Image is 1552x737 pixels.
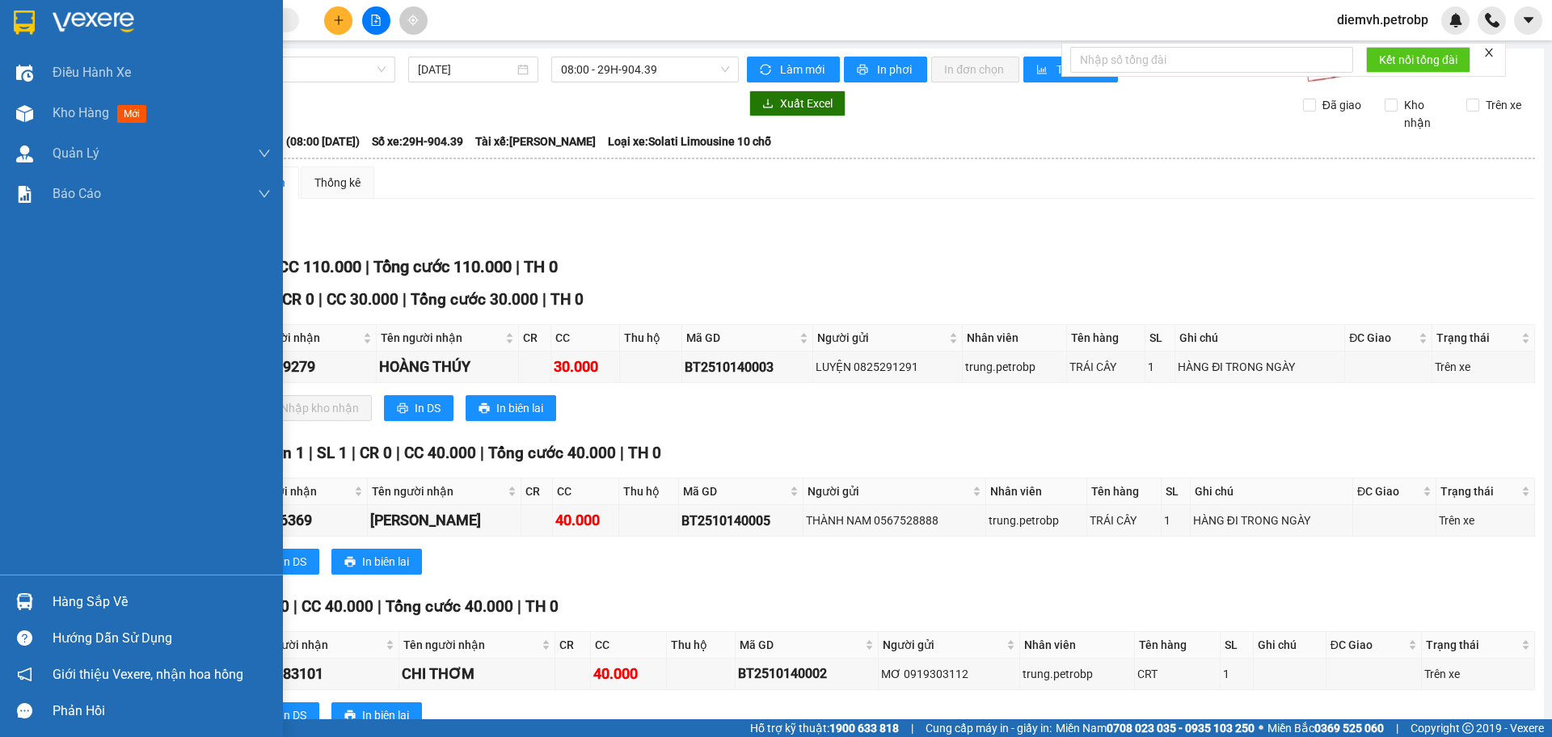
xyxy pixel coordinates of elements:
[397,402,408,415] span: printer
[1067,325,1145,352] th: Tên hàng
[475,133,596,150] span: Tài xế: [PERSON_NAME]
[404,444,476,462] span: CC 40.000
[16,593,33,610] img: warehouse-icon
[1267,719,1384,737] span: Miền Bắc
[911,719,913,737] span: |
[816,358,959,376] div: LUYỆN 0825291291
[628,444,661,462] span: TH 0
[282,290,314,309] span: CR 0
[1462,722,1474,734] span: copyright
[331,702,422,728] button: printerIn biên lai
[373,257,512,276] span: Tổng cước 110.000
[1175,325,1345,352] th: Ghi chú
[1135,632,1221,659] th: Tên hàng
[1349,329,1415,347] span: ĐC Giao
[1485,13,1499,27] img: phone-icon
[554,356,618,378] div: 30.000
[780,95,833,112] span: Xuất Excel
[250,395,372,421] button: downloadNhập kho nhận
[365,257,369,276] span: |
[608,133,771,150] span: Loại xe: Solati Limousine 10 chỗ
[240,659,399,690] td: 0986883101
[1259,725,1263,731] span: ⚪️
[317,444,348,462] span: SL 1
[926,719,1052,737] span: Cung cấp máy in - giấy in:
[1087,478,1162,505] th: Tên hàng
[16,145,33,162] img: warehouse-icon
[370,15,382,26] span: file-add
[1357,482,1419,500] span: ĐC Giao
[370,509,518,532] div: [PERSON_NAME]
[377,597,382,616] span: |
[1396,719,1398,737] span: |
[372,133,463,150] span: Số xe: 29H-904.39
[362,706,409,724] span: In biên lai
[411,290,538,309] span: Tổng cước 30.000
[1379,51,1457,69] span: Kết nối tổng đài
[844,57,927,82] button: printerIn phơi
[681,511,801,531] div: BT2510140005
[1483,47,1495,58] span: close
[683,482,787,500] span: Mã GD
[53,62,131,82] span: Điều hành xe
[525,597,559,616] span: TH 0
[736,659,879,690] td: BT2510140002
[1521,13,1536,27] span: caret-down
[555,632,591,659] th: CR
[117,105,146,123] span: mới
[327,290,399,309] span: CC 30.000
[1145,325,1175,352] th: SL
[242,133,360,150] span: Chuyến: (08:00 [DATE])
[749,91,846,116] button: downloadXuất Excel
[333,15,344,26] span: plus
[780,61,827,78] span: Làm mới
[17,667,32,682] span: notification
[524,257,558,276] span: TH 0
[553,478,619,505] th: CC
[229,505,368,537] td: 0933086369
[1514,6,1542,35] button: caret-down
[379,356,515,378] div: HOÀNG THÚY
[593,663,664,685] div: 40.000
[685,357,809,377] div: BT2510140003
[250,702,319,728] button: printerIn DS
[817,329,946,347] span: Người gửi
[331,549,422,575] button: printerIn biên lai
[16,186,33,203] img: solution-icon
[1479,96,1528,114] span: Trên xe
[686,329,795,347] span: Mã GD
[403,290,407,309] span: |
[1314,722,1384,735] strong: 0369 525 060
[561,57,729,82] span: 08:00 - 29H-904.39
[519,325,551,352] th: CR
[396,444,400,462] span: |
[1424,665,1532,683] div: Trên xe
[740,636,862,654] span: Mã GD
[362,6,390,35] button: file-add
[1107,722,1255,735] strong: 0708 023 035 - 0935 103 250
[418,61,514,78] input: 14/10/2025
[480,444,484,462] span: |
[280,553,306,571] span: In DS
[1191,478,1353,505] th: Ghi chú
[620,444,624,462] span: |
[517,597,521,616] span: |
[1440,482,1518,500] span: Trạng thái
[234,356,374,378] div: 0833279279
[231,509,365,532] div: 0933086369
[881,665,1016,683] div: MƠ 0919303112
[399,6,428,35] button: aim
[280,706,306,724] span: In DS
[236,329,361,347] span: SĐT người nhận
[516,257,520,276] span: |
[521,478,552,505] th: CR
[53,183,101,204] span: Báo cáo
[620,325,682,352] th: Thu hộ
[53,699,271,723] div: Phản hồi
[883,636,1002,654] span: Người gửi
[1023,57,1118,82] button: bar-chartThống kê
[931,57,1019,82] button: In đơn chọn
[302,597,373,616] span: CC 40.000
[368,505,521,537] td: NGUYỄN HẰNG
[344,556,356,569] span: printer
